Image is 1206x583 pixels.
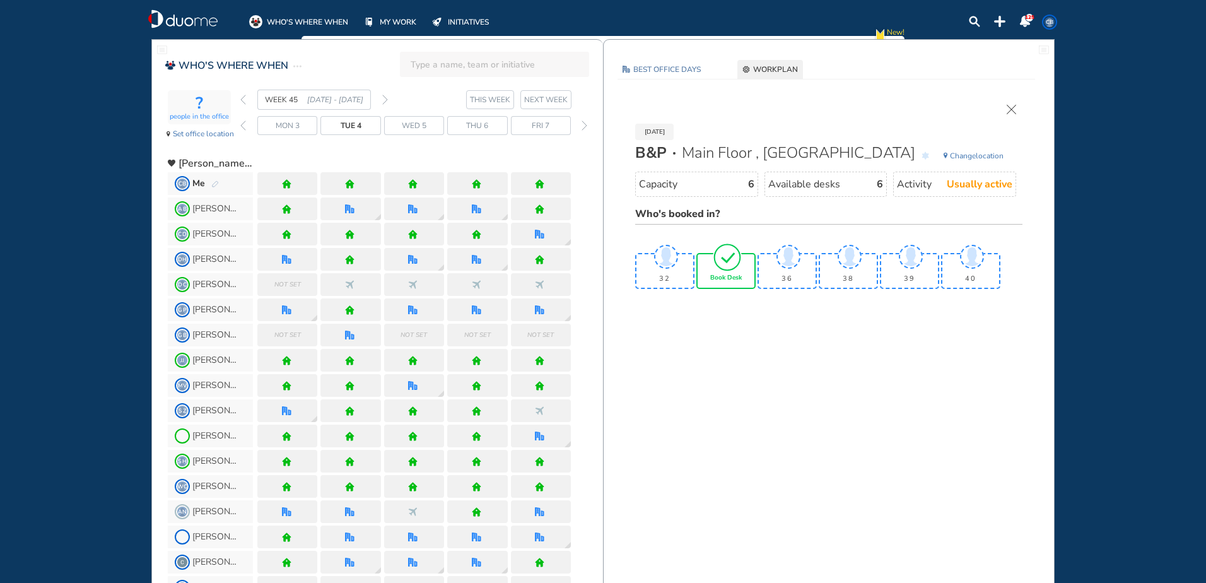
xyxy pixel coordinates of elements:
img: home.de338a94.svg [472,179,481,189]
div: desk-details [635,253,694,289]
img: home.de338a94.svg [535,457,544,466]
span: Not set [464,329,491,341]
div: home [408,406,418,416]
span: 40 [945,275,997,283]
div: location dialog [375,567,381,574]
div: home [408,179,418,189]
div: home [345,432,354,441]
img: heart-black.4c634c71.svg [168,160,175,167]
img: office.a375675b.svg [535,230,544,239]
img: office.a375675b.svg [282,406,291,416]
div: day Fri [511,116,571,135]
div: settings-cog-404040 [742,66,750,73]
span: Activity [897,178,932,191]
img: office.a375675b.svg [345,204,354,214]
div: day Tue selected [320,116,380,135]
img: home.de338a94.svg [345,381,354,391]
div: home [282,432,291,441]
div: home [282,179,291,189]
span: JJ [177,355,187,365]
a: duome-logo-whitelogologo-notext [148,9,218,28]
div: desk-details [819,253,878,289]
div: home [282,204,291,214]
div: search-lens [969,16,980,27]
div: office [345,204,354,214]
img: home.de338a94.svg [472,230,481,239]
a: MY WORK [362,15,416,28]
div: office [345,331,354,340]
div: location-pin-black [167,131,170,137]
img: initiatives-off.b77ef7b9.svg [432,18,442,26]
img: grid-tooltip.ec663082.svg [565,239,571,245]
img: nonworking.b46b09a6.svg [408,280,418,290]
img: pen-edit.0ace1a30.svg [211,180,219,189]
img: location-pin-black.d683928f.svg [167,131,170,137]
img: home.de338a94.svg [535,381,544,391]
span: Not set [274,278,301,291]
img: home.de338a94.svg [345,482,354,492]
div: location dialog [501,567,508,574]
div: office [472,255,481,264]
span: [PERSON_NAME] [192,456,240,466]
div: desk-details [941,253,1000,289]
div: office [408,305,418,315]
div: day Mon [257,116,317,135]
img: home.de338a94.svg [535,356,544,365]
span: Me [192,177,205,190]
div: home [472,179,481,189]
span: [PERSON_NAME] [192,507,240,517]
span: DC [177,280,187,290]
img: home.de338a94.svg [535,482,544,492]
div: home [535,179,544,189]
div: forward day [578,116,590,135]
div: location dialog [438,264,444,271]
span: WC [177,481,187,492]
img: home.de338a94.svg [535,255,544,264]
span: [PERSON_NAME] [192,204,240,214]
img: thin-right-arrow-grey.874f3e01.svg [382,95,388,105]
span: [PERSON_NAME] [192,355,240,365]
div: home [345,381,354,391]
div: office [282,305,291,315]
img: nonworking.b46b09a6.svg [345,280,354,290]
div: home [472,482,481,492]
img: home.de338a94.svg [408,457,418,466]
img: home.de338a94.svg [345,255,354,264]
span: Set office location [173,127,234,140]
div: plus-topbar [994,16,1005,27]
a: WHO'S WHERE WHEN [249,15,348,28]
img: office.a375675b.svg [472,255,481,264]
div: home [472,356,481,365]
img: home.de338a94.svg [345,406,354,416]
div: location dialog [501,214,508,220]
span: SH [177,456,187,466]
div: tick-rounded-outline [713,242,742,272]
div: nonworking [472,280,481,290]
div: task-ellipse [293,59,301,74]
span: Usually active [947,178,1012,191]
div: new-notification [874,26,887,45]
img: grid-tooltip.ec663082.svg [501,214,508,220]
span: 36 [761,275,813,283]
div: home [282,230,291,239]
img: home.de338a94.svg [345,305,354,315]
span: location-name [635,146,915,159]
img: grid-tooltip.ec663082.svg [438,214,444,220]
div: home [345,356,354,365]
img: nonworking.b46b09a6.svg [535,406,544,416]
img: grid-tooltip.ec663082.svg [438,567,444,574]
span: Mon 3 [276,119,300,132]
div: duome-logo-whitelogo [148,9,218,28]
img: duome-logo-whitelogo.b0ca3abf.svg [148,9,218,28]
div: office [408,204,418,214]
img: home.de338a94.svg [408,482,418,492]
div: location dialog [501,264,508,271]
span: GB [177,330,187,340]
img: home.de338a94.svg [408,179,418,189]
div: home [345,482,354,492]
div: location dialog [438,214,444,220]
div: office [535,305,544,315]
div: day navigation [240,116,590,135]
img: home.de338a94.svg [345,432,354,441]
img: office.a375675b.svg [408,204,418,214]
